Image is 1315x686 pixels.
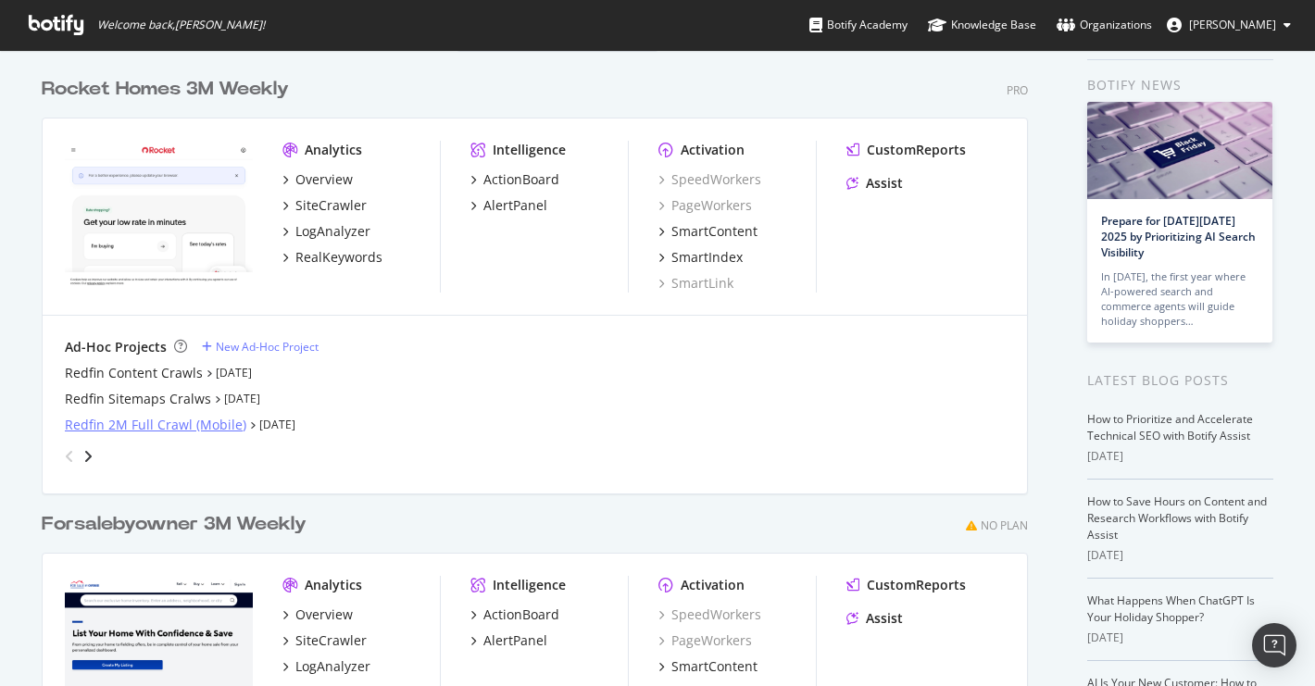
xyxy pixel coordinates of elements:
[846,576,966,594] a: CustomReports
[42,76,289,103] div: Rocket Homes 3M Weekly
[867,576,966,594] div: CustomReports
[1087,411,1253,443] a: How to Prioritize and Accelerate Technical SEO with Botify Assist
[305,141,362,159] div: Analytics
[202,339,319,355] a: New Ad-Hoc Project
[493,576,566,594] div: Intelligence
[846,174,903,193] a: Assist
[295,605,353,624] div: Overview
[658,196,752,215] a: PageWorkers
[470,196,547,215] a: AlertPanel
[1087,592,1255,625] a: What Happens When ChatGPT Is Your Holiday Shopper?
[282,222,370,241] a: LogAnalyzer
[658,657,758,676] a: SmartContent
[1189,17,1276,32] span: Vlajko Knezic
[42,76,296,103] a: Rocket Homes 3M Weekly
[1101,269,1259,329] div: In [DATE], the first year where AI-powered search and commerce agents will guide holiday shoppers…
[658,248,743,267] a: SmartIndex
[866,174,903,193] div: Assist
[1057,16,1152,34] div: Organizations
[846,609,903,628] a: Assist
[658,222,758,241] a: SmartContent
[981,518,1028,533] div: No Plan
[1087,448,1273,465] div: [DATE]
[216,365,252,380] a: [DATE]
[282,196,367,215] a: SiteCrawler
[658,605,761,624] a: SpeedWorkers
[216,339,319,355] div: New Ad-Hoc Project
[1087,630,1273,646] div: [DATE]
[493,141,566,159] div: Intelligence
[928,16,1036,34] div: Knowledge Base
[658,170,761,189] a: SpeedWorkers
[483,170,559,189] div: ActionBoard
[671,248,743,267] div: SmartIndex
[671,222,758,241] div: SmartContent
[1087,370,1273,391] div: Latest Blog Posts
[97,18,265,32] span: Welcome back, [PERSON_NAME] !
[65,141,253,291] img: www.rocket.com
[224,391,260,406] a: [DATE]
[866,609,903,628] div: Assist
[295,196,367,215] div: SiteCrawler
[295,657,370,676] div: LogAnalyzer
[658,274,733,293] a: SmartLink
[65,364,203,382] a: Redfin Content Crawls
[483,196,547,215] div: AlertPanel
[282,170,353,189] a: Overview
[867,141,966,159] div: CustomReports
[681,576,745,594] div: Activation
[809,16,908,34] div: Botify Academy
[1087,547,1273,564] div: [DATE]
[846,141,966,159] a: CustomReports
[305,576,362,594] div: Analytics
[295,631,367,650] div: SiteCrawler
[259,417,295,432] a: [DATE]
[57,442,81,471] div: angle-left
[470,605,559,624] a: ActionBoard
[1087,493,1267,543] a: How to Save Hours on Content and Research Workflows with Botify Assist
[42,511,314,538] a: Forsalebyowner 3M Weekly
[1087,102,1272,199] img: Prepare for Black Friday 2025 by Prioritizing AI Search Visibility
[282,605,353,624] a: Overview
[282,248,382,267] a: RealKeywords
[295,248,382,267] div: RealKeywords
[470,170,559,189] a: ActionBoard
[681,141,745,159] div: Activation
[1101,213,1256,260] a: Prepare for [DATE][DATE] 2025 by Prioritizing AI Search Visibility
[65,416,246,434] a: Redfin 2M Full Crawl (Mobile)
[295,222,370,241] div: LogAnalyzer
[42,511,307,538] div: Forsalebyowner 3M Weekly
[483,605,559,624] div: ActionBoard
[1252,623,1296,667] div: Open Intercom Messenger
[81,447,94,466] div: angle-right
[671,657,758,676] div: SmartContent
[282,631,367,650] a: SiteCrawler
[282,657,370,676] a: LogAnalyzer
[65,338,167,356] div: Ad-Hoc Projects
[470,631,547,650] a: AlertPanel
[1007,82,1028,98] div: Pro
[658,631,752,650] a: PageWorkers
[1087,75,1273,95] div: Botify news
[1152,10,1306,40] button: [PERSON_NAME]
[65,390,211,408] a: Redfin Sitemaps Cralws
[483,631,547,650] div: AlertPanel
[295,170,353,189] div: Overview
